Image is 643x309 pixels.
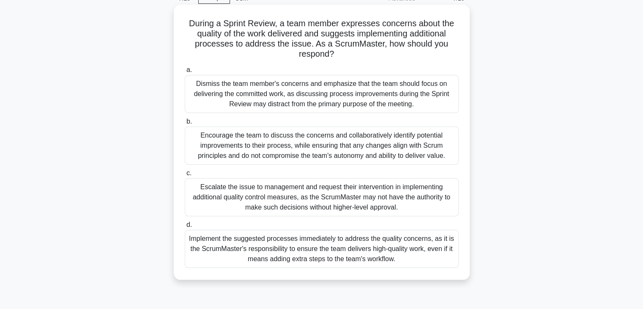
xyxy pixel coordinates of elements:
div: Implement the suggested processes immediately to address the quality concerns, as it is the Scrum... [185,230,459,268]
span: d. [186,221,192,228]
div: Dismiss the team member's concerns and emphasize that the team should focus on delivering the com... [185,75,459,113]
span: c. [186,169,192,177]
span: a. [186,66,192,73]
div: Escalate the issue to management and request their intervention in implementing additional qualit... [185,178,459,216]
div: Encourage the team to discuss the concerns and collaboratively identify potential improvements to... [185,127,459,165]
span: b. [186,118,192,125]
h5: During a Sprint Review, a team member expresses concerns about the quality of the work delivered ... [184,18,460,60]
